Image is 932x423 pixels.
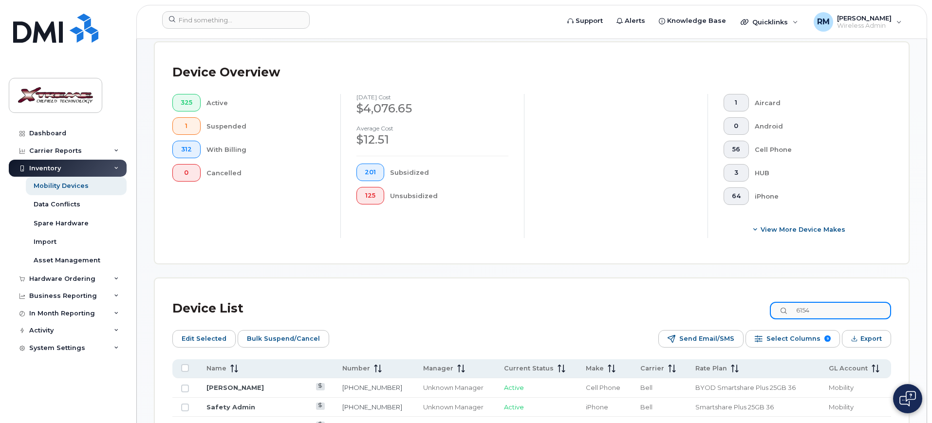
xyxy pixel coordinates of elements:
[766,331,820,346] span: Select Columns
[732,192,741,200] span: 64
[206,141,325,158] div: With Billing
[732,99,741,107] span: 1
[238,330,329,348] button: Bulk Suspend/Cancel
[172,117,201,135] button: 1
[732,169,741,177] span: 3
[640,403,652,411] span: Bell
[342,384,402,391] a: [PHONE_NUMBER]
[316,383,325,390] a: View Last Bill
[640,384,652,391] span: Bell
[734,12,805,32] div: Quicklinks
[842,330,891,348] button: Export
[356,94,508,100] h4: [DATE] cost
[732,146,741,153] span: 56
[837,14,892,22] span: [PERSON_NAME]
[755,187,876,205] div: iPhone
[181,146,192,153] span: 312
[172,296,243,321] div: Device List
[829,364,868,373] span: GL Account
[356,164,384,181] button: 201
[365,192,376,200] span: 125
[390,164,509,181] div: Subsidized
[390,187,509,204] div: Unsubsidized
[181,122,192,130] span: 1
[724,141,749,158] button: 56
[172,164,201,182] button: 0
[658,330,744,348] button: Send Email/SMS
[365,168,376,176] span: 201
[181,169,192,177] span: 0
[206,364,226,373] span: Name
[770,302,891,319] input: Search Device List ...
[695,364,727,373] span: Rate Plan
[342,364,370,373] span: Number
[640,364,664,373] span: Carrier
[206,117,325,135] div: Suspended
[356,100,508,117] div: $4,076.65
[679,331,734,346] span: Send Email/SMS
[755,141,876,158] div: Cell Phone
[504,384,524,391] span: Active
[746,330,840,348] button: Select Columns 9
[824,335,831,342] span: 9
[761,225,845,234] span: View More Device Makes
[732,122,741,130] span: 0
[752,18,788,26] span: Quicklinks
[829,384,854,391] span: Mobility
[423,364,453,373] span: Manager
[504,364,554,373] span: Current Status
[817,16,830,28] span: RM
[172,141,201,158] button: 312
[576,16,603,26] span: Support
[181,99,192,107] span: 325
[899,391,916,406] img: Open chat
[695,384,796,391] span: BYOD Smartshare Plus 25GB 36
[586,364,604,373] span: Make
[206,164,325,182] div: Cancelled
[423,403,486,412] div: Unknown Manager
[206,94,325,111] div: Active
[342,403,402,411] a: [PHONE_NUMBER]
[807,12,909,32] div: Reggie Mortensen
[829,403,854,411] span: Mobility
[247,331,320,346] span: Bulk Suspend/Cancel
[837,22,892,30] span: Wireless Admin
[652,11,733,31] a: Knowledge Base
[172,330,236,348] button: Edit Selected
[724,187,749,205] button: 64
[356,187,384,204] button: 125
[560,11,610,31] a: Support
[724,117,749,135] button: 0
[724,164,749,182] button: 3
[172,94,201,111] button: 325
[755,164,876,182] div: HUB
[206,384,264,391] a: [PERSON_NAME]
[504,403,524,411] span: Active
[586,403,608,411] span: iPhone
[755,94,876,111] div: Aircard
[724,221,876,238] button: View More Device Makes
[162,11,310,29] input: Find something...
[860,331,882,346] span: Export
[356,125,508,131] h4: Average cost
[172,60,280,85] div: Device Overview
[586,384,620,391] span: Cell Phone
[182,331,226,346] span: Edit Selected
[625,16,645,26] span: Alerts
[316,403,325,410] a: View Last Bill
[724,94,749,111] button: 1
[667,16,726,26] span: Knowledge Base
[206,403,255,411] a: Safety Admin
[423,383,486,392] div: Unknown Manager
[610,11,652,31] a: Alerts
[695,403,774,411] span: Smartshare Plus 25GB 36
[755,117,876,135] div: Android
[356,131,508,148] div: $12.51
